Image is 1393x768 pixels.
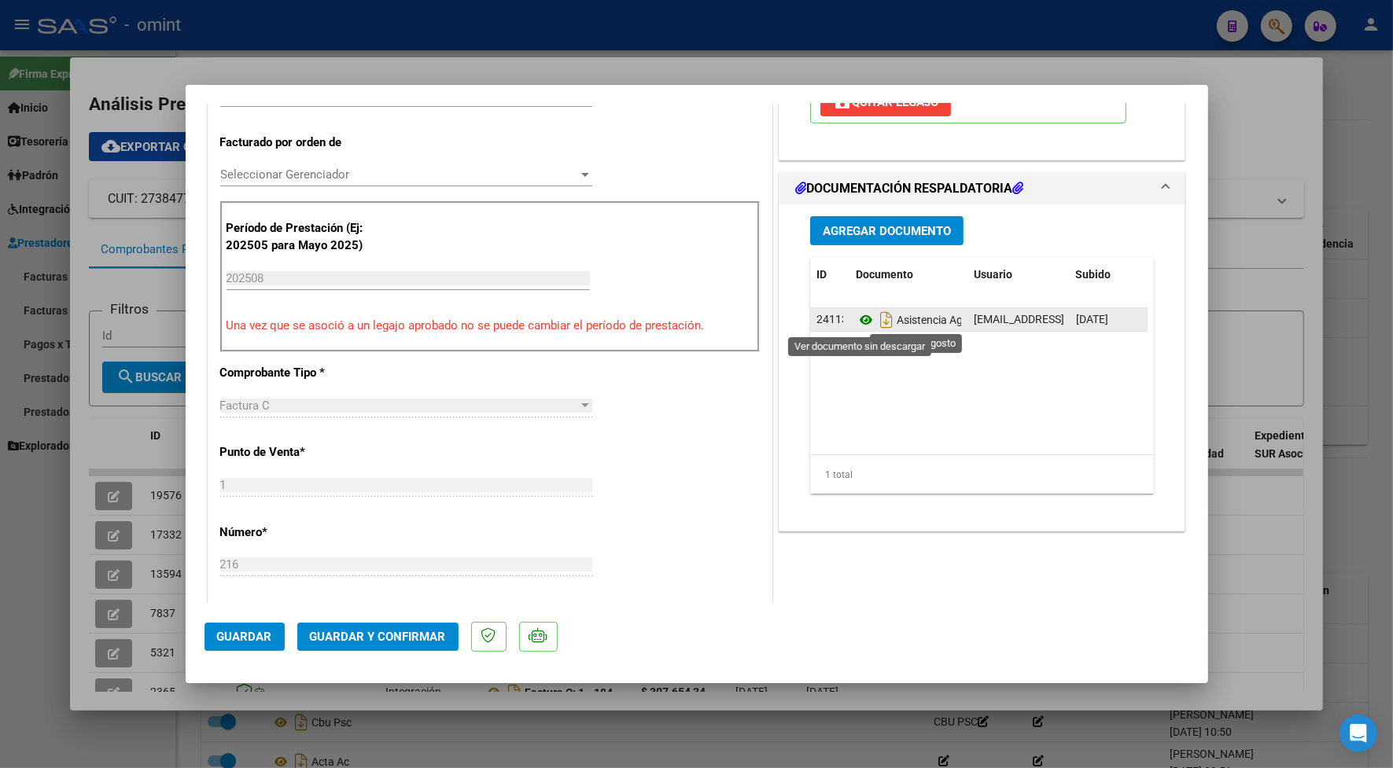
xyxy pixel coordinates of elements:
span: Guardar y Confirmar [310,630,446,644]
span: Usuario [974,268,1012,281]
h1: DOCUMENTACIÓN RESPALDATORIA [795,179,1023,198]
button: Guardar y Confirmar [297,623,459,651]
span: [EMAIL_ADDRESS][DOMAIN_NAME] - [PERSON_NAME] [974,313,1240,325]
datatable-header-cell: Documento [849,258,967,292]
p: Número [220,524,382,542]
button: Agregar Documento [810,216,964,245]
div: DOCUMENTACIÓN RESPALDATORIA [779,204,1185,531]
p: Comprobante Tipo * [220,364,382,382]
span: Agregar Documento [823,224,951,238]
span: Asistencia Agosto [856,314,985,326]
p: Facturado por orden de [220,134,382,152]
button: Guardar [205,623,285,651]
span: Quitar Legajo [833,95,938,109]
span: [DATE] [1076,313,1108,325]
i: Descargar documento [876,307,897,333]
span: ID [816,268,827,281]
span: 24113 [816,313,848,325]
datatable-header-cell: ID [810,258,849,292]
datatable-header-cell: Subido [1070,258,1148,292]
p: Período de Prestación (Ej: 202505 para Mayo 2025) [227,219,385,255]
span: Seleccionar Gerenciador [220,167,578,182]
p: Una vez que se asoció a un legajo aprobado no se puede cambiar el período de prestación. [227,317,754,335]
div: Open Intercom Messenger [1340,715,1377,752]
div: 1 total [810,455,1155,494]
span: Documento [856,268,913,281]
mat-expansion-panel-header: DOCUMENTACIÓN RESPALDATORIA [779,173,1185,204]
span: Guardar [217,630,272,644]
p: Punto de Venta [220,443,382,461]
datatable-header-cell: Usuario [967,258,1070,292]
span: Subido [1076,268,1111,281]
span: Factura C [220,399,271,413]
